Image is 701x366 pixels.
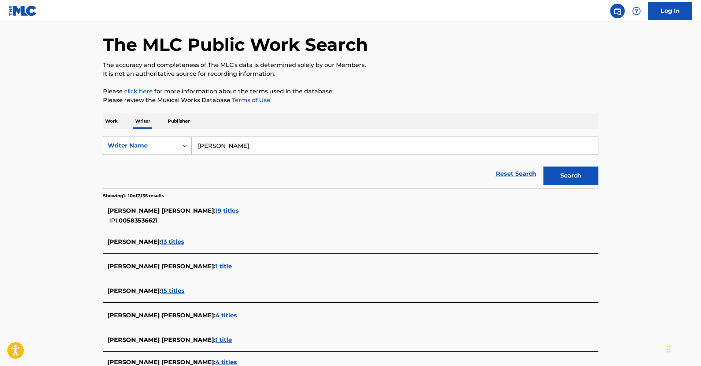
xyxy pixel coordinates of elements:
[119,217,158,224] span: 00583536621
[107,263,215,270] span: [PERSON_NAME] [PERSON_NAME] :
[215,207,239,214] span: 19 titles
[215,336,232,343] span: 1 title
[124,88,153,95] a: click here
[161,238,184,245] span: 13 titles
[664,331,701,366] iframe: Chat Widget
[610,4,625,18] a: Public Search
[109,217,119,224] span: IPI:
[107,359,215,366] span: [PERSON_NAME] [PERSON_NAME] :
[107,287,161,294] span: [PERSON_NAME] :
[103,61,598,70] p: The accuracy and completeness of The MLC's data is determined solely by our Members.
[215,359,237,366] span: 4 titles
[613,7,622,15] img: search
[107,336,215,343] span: [PERSON_NAME] [PERSON_NAME] :
[103,87,598,96] p: Please for more information about the terms used in the database.
[103,70,598,78] p: It is not an authoritative source for recording information.
[492,166,540,182] a: Reset Search
[9,5,37,16] img: MLC Logo
[215,312,237,319] span: 4 titles
[103,193,164,199] p: Showing 1 - 10 of 7,135 results
[230,97,270,104] a: Terms of Use
[107,312,215,319] span: [PERSON_NAME] [PERSON_NAME] :
[215,263,232,270] span: 1 title
[166,113,192,129] p: Publisher
[161,287,185,294] span: 15 titles
[103,113,120,129] p: Work
[133,113,152,129] p: Writer
[543,167,598,185] button: Search
[103,137,598,188] form: Search Form
[103,96,598,105] p: Please review the Musical Works Database
[632,7,641,15] img: help
[667,338,671,360] div: Drag
[107,207,215,214] span: [PERSON_NAME] [PERSON_NAME] :
[103,34,368,56] h1: The MLC Public Work Search
[108,141,174,150] div: Writer Name
[629,4,644,18] div: Help
[648,2,692,20] a: Log In
[107,238,161,245] span: [PERSON_NAME] :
